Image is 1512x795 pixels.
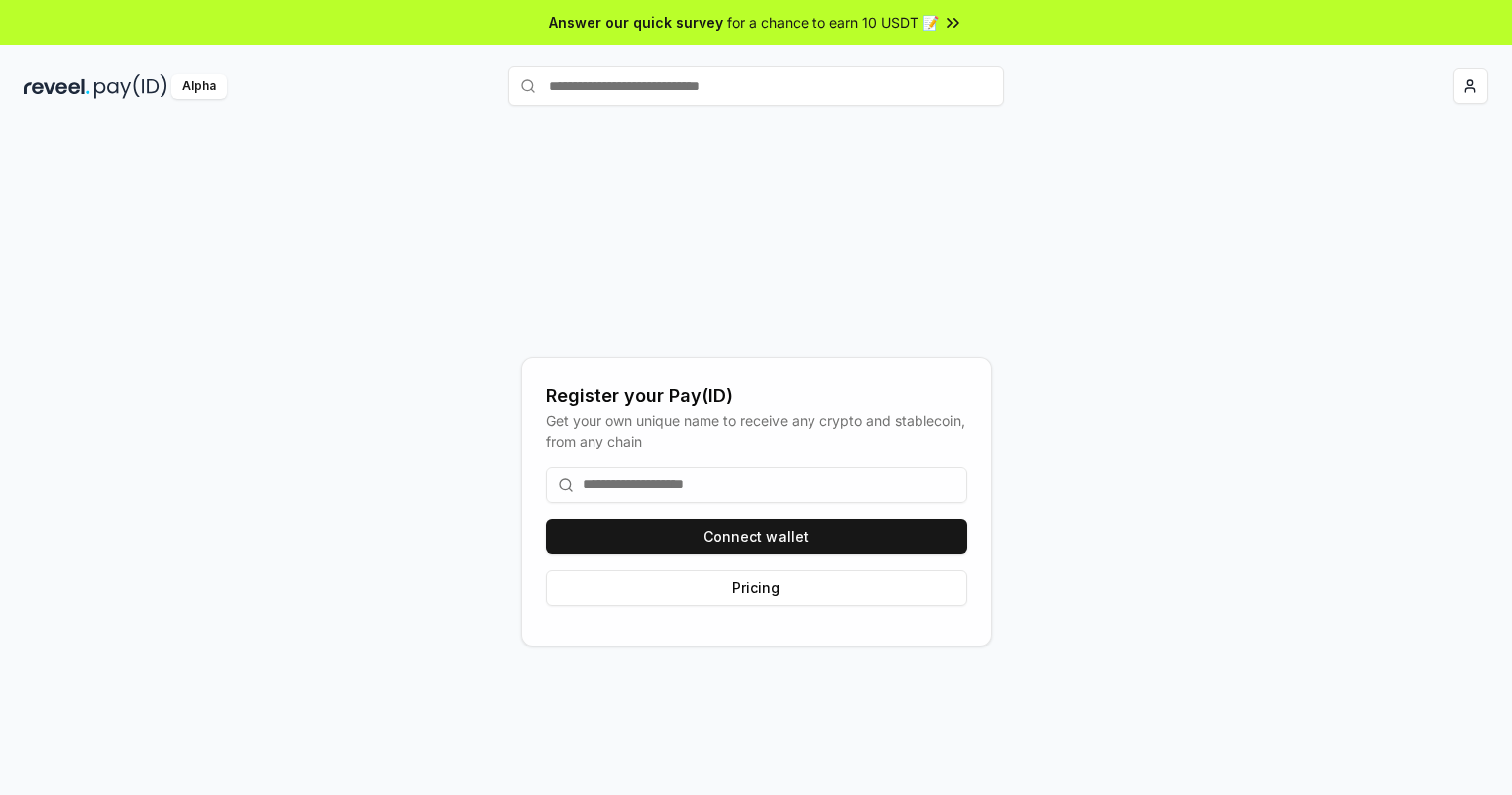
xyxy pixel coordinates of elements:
div: Get your own unique name to receive any crypto and stablecoin, from any chain [546,410,967,451]
span: Answer our quick survey [549,12,723,33]
div: Alpha [171,74,227,99]
img: reveel_dark [24,74,90,99]
button: Pricing [546,570,967,606]
button: Connect wallet [546,519,967,554]
div: Register your Pay(ID) [546,382,967,410]
img: pay_id [94,74,167,99]
span: for a chance to earn 10 USDT 📝 [727,12,939,33]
